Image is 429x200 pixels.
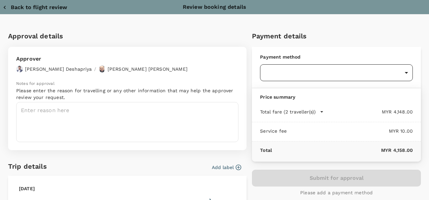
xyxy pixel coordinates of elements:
[260,64,413,81] div: ​
[16,55,188,63] p: Approver
[260,108,316,115] p: Total fare (2 traveller(s))
[300,189,373,196] p: Please add a payment method
[260,108,324,115] button: Total fare (2 traveller(s))
[108,66,188,72] p: [PERSON_NAME] [PERSON_NAME]
[260,128,287,134] p: Service fee
[25,66,92,72] p: [PERSON_NAME] Deshapriya
[183,3,246,11] p: Review booking details
[99,66,106,72] img: avatar-67b4218f54620.jpeg
[252,31,421,41] h6: Payment details
[212,164,241,171] button: Add label
[16,80,238,87] p: Notes for approval
[272,147,413,154] p: MYR 4,158.00
[16,87,238,101] p: Please enter the reason for travelling or any other information that may help the approver review...
[287,128,413,134] p: MYR 10.00
[16,66,23,72] img: avatar-67a5bcb800f47.png
[19,185,35,192] p: [DATE]
[260,94,413,100] p: Price summary
[94,66,96,72] p: /
[260,147,272,154] p: Total
[8,161,47,172] h6: Trip details
[260,54,413,60] p: Payment method
[324,108,413,115] p: MYR 4,148.00
[8,31,247,41] h6: Approval details
[3,4,67,11] button: Back to flight review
